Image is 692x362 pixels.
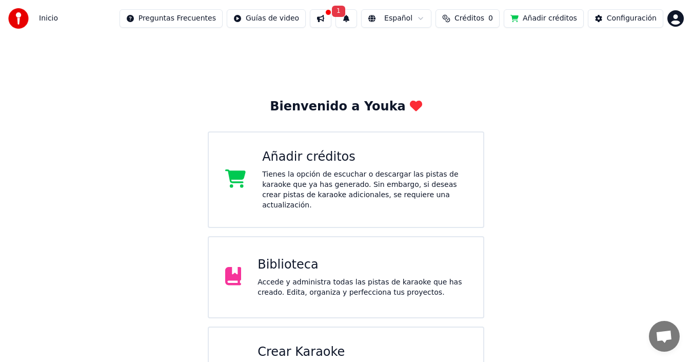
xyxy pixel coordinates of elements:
[258,277,467,298] div: Accede y administra todas las pistas de karaoke que has creado. Edita, organiza y perfecciona tus...
[227,9,306,28] button: Guías de video
[39,13,58,24] nav: breadcrumb
[258,257,467,273] div: Biblioteca
[39,13,58,24] span: Inicio
[8,8,29,29] img: youka
[270,99,422,115] div: Bienvenido a Youka
[332,6,345,17] span: 1
[436,9,500,28] button: Créditos0
[262,149,467,165] div: Añadir créditos
[335,9,357,28] button: 1
[120,9,223,28] button: Preguntas Frecuentes
[607,13,657,24] div: Configuración
[258,344,467,360] div: Crear Karaoke
[649,321,680,352] div: Chat abierto
[504,9,584,28] button: Añadir créditos
[588,9,663,28] button: Configuración
[454,13,484,24] span: Créditos
[262,169,467,211] div: Tienes la opción de escuchar o descargar las pistas de karaoke que ya has generado. Sin embargo, ...
[488,13,493,24] span: 0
